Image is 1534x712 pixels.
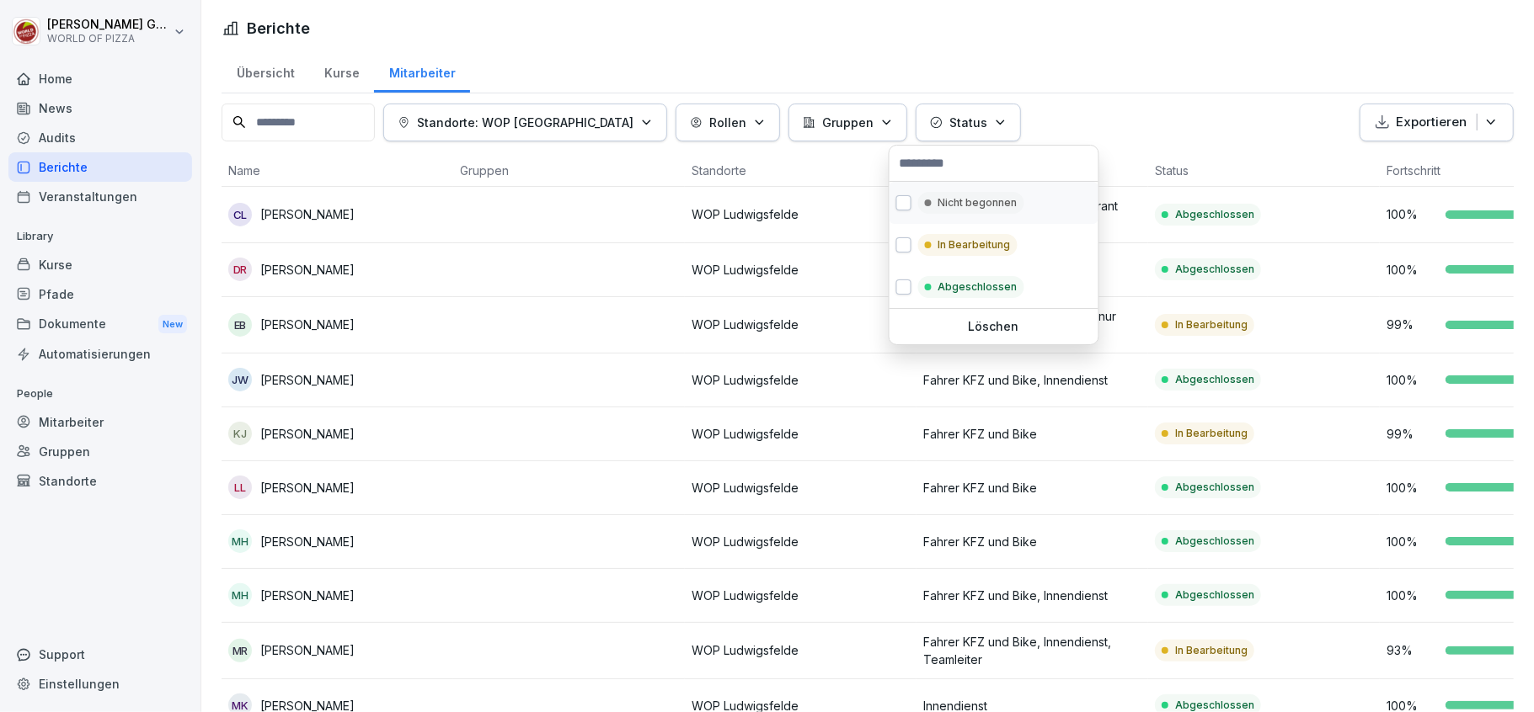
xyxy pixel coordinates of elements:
p: Löschen [896,319,1092,334]
p: Standorte: WOP [GEOGRAPHIC_DATA] [417,114,633,131]
p: Status [949,114,987,131]
p: Gruppen [822,114,874,131]
p: In Bearbeitung [938,237,1011,252]
p: Nicht begonnen [938,195,1018,210]
p: Exportieren [1396,113,1467,132]
p: Rollen [709,114,746,131]
p: Abgeschlossen [938,279,1018,295]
